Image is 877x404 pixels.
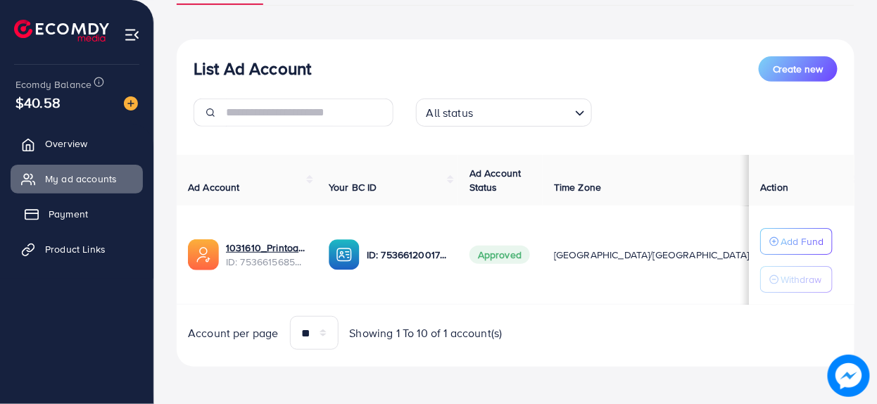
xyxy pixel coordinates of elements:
[45,137,87,151] span: Overview
[416,99,592,127] div: Search for option
[329,239,360,270] img: ic-ba-acc.ded83a64.svg
[188,239,219,270] img: ic-ads-acc.e4c84228.svg
[469,166,522,194] span: Ad Account Status
[781,271,821,288] p: Withdraw
[554,180,601,194] span: Time Zone
[367,246,447,263] p: ID: 7536612001737474065
[759,56,838,82] button: Create new
[477,100,569,123] input: Search for option
[11,165,143,193] a: My ad accounts
[194,58,311,79] h3: List Ad Account
[45,172,117,186] span: My ad accounts
[45,242,106,256] span: Product Links
[124,27,140,43] img: menu
[329,180,377,194] span: Your BC ID
[11,130,143,158] a: Overview
[554,248,750,262] span: [GEOGRAPHIC_DATA]/[GEOGRAPHIC_DATA]
[124,96,138,111] img: image
[49,207,88,221] span: Payment
[188,325,279,341] span: Account per page
[188,180,240,194] span: Ad Account
[226,255,306,269] span: ID: 7536615685464883201
[469,246,530,264] span: Approved
[15,92,61,113] span: $40.58
[760,266,833,293] button: Withdraw
[760,228,833,255] button: Add Fund
[350,325,503,341] span: Showing 1 To 10 of 1 account(s)
[226,241,306,255] a: 1031610_Printoas_1754755120409
[14,20,109,42] img: logo
[424,103,477,123] span: All status
[226,241,306,270] div: <span class='underline'>1031610_Printoas_1754755120409</span></br>7536615685464883201
[760,180,788,194] span: Action
[828,355,870,397] img: image
[781,233,824,250] p: Add Fund
[773,62,824,76] span: Create new
[15,77,92,91] span: Ecomdy Balance
[11,235,143,263] a: Product Links
[11,200,143,228] a: Payment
